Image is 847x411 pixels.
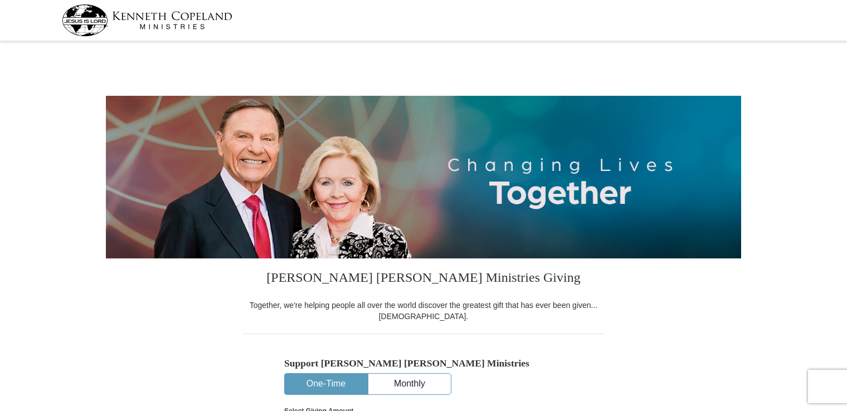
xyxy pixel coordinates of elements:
[368,374,451,394] button: Monthly
[242,300,605,322] div: Together, we're helping people all over the world discover the greatest gift that has ever been g...
[62,4,232,36] img: kcm-header-logo.svg
[284,358,563,369] h5: Support [PERSON_NAME] [PERSON_NAME] Ministries
[242,258,605,300] h3: [PERSON_NAME] [PERSON_NAME] Ministries Giving
[285,374,367,394] button: One-Time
